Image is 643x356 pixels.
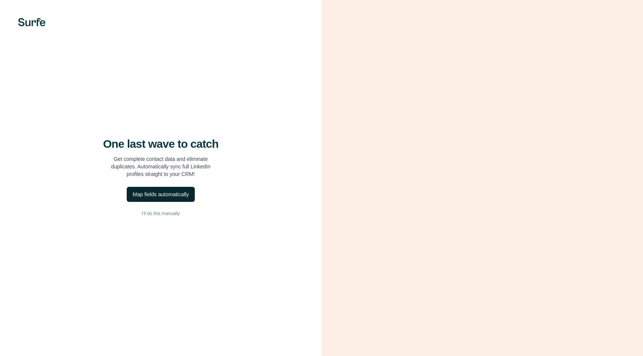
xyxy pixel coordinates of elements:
div: Map fields automatically [133,191,189,198]
button: Map fields automatically [127,187,195,202]
img: Surfe's logo [18,18,45,26]
button: I’ll do this manually [15,208,306,219]
h4: One last wave to catch [103,137,218,151]
p: Get complete contact data and eliminate duplicates. Automatically sync full LinkedIn profiles str... [111,155,211,178]
span: I’ll do this manually [142,210,180,217]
